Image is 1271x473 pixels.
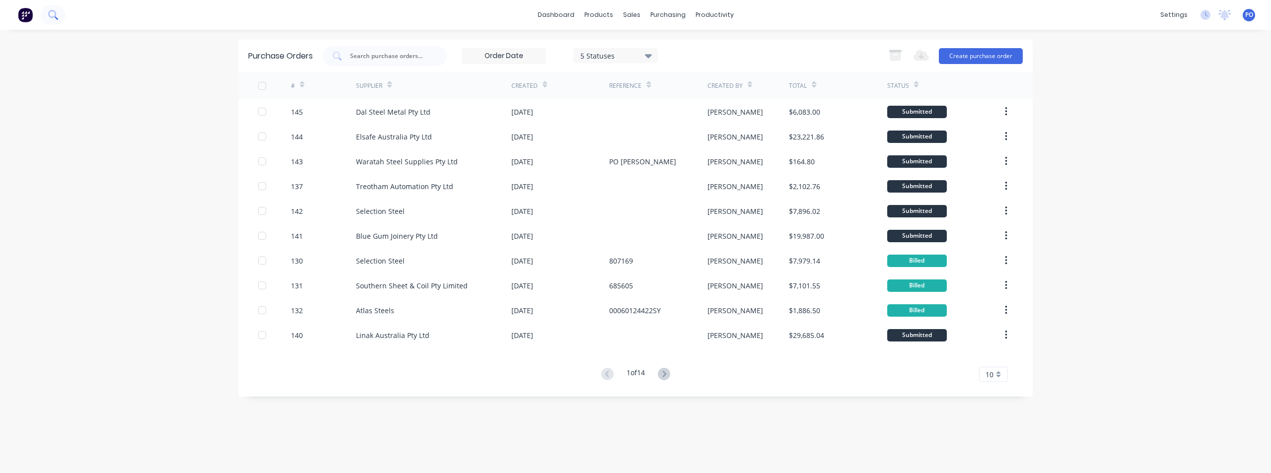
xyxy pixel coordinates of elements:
div: Blue Gum Joinery Pty Ltd [356,231,438,241]
div: Total [789,81,807,90]
div: [DATE] [511,132,533,142]
div: [PERSON_NAME] [707,231,763,241]
div: 141 [291,231,303,241]
div: settings [1155,7,1193,22]
div: $19,987.00 [789,231,824,241]
div: 142 [291,206,303,216]
div: [PERSON_NAME] [707,206,763,216]
div: [DATE] [511,206,533,216]
div: Treotham Automation Pty Ltd [356,181,453,192]
div: 00060124422SY [609,305,661,316]
div: $6,083.00 [789,107,820,117]
div: Billed [887,304,947,317]
div: [PERSON_NAME] [707,256,763,266]
span: PO [1245,10,1253,19]
div: [PERSON_NAME] [707,330,763,340]
div: 131 [291,280,303,291]
div: $7,979.14 [789,256,820,266]
div: products [579,7,618,22]
div: [DATE] [511,107,533,117]
div: PO [PERSON_NAME] [609,156,676,167]
div: Billed [887,279,947,292]
div: 807169 [609,256,633,266]
div: Atlas Steels [356,305,394,316]
div: 140 [291,330,303,340]
div: $7,896.02 [789,206,820,216]
div: [DATE] [511,305,533,316]
div: Supplier [356,81,382,90]
div: 137 [291,181,303,192]
input: Order Date [462,49,546,64]
div: Waratah Steel Supplies Pty Ltd [356,156,458,167]
div: Dal Steel Metal Pty Ltd [356,107,430,117]
div: Submitted [887,205,947,217]
div: $2,102.76 [789,181,820,192]
div: 145 [291,107,303,117]
div: 144 [291,132,303,142]
div: 130 [291,256,303,266]
div: $7,101.55 [789,280,820,291]
div: 1 of 14 [627,367,645,382]
span: 10 [986,369,993,380]
div: $164.80 [789,156,815,167]
div: sales [618,7,645,22]
div: [PERSON_NAME] [707,156,763,167]
div: Submitted [887,131,947,143]
div: Submitted [887,329,947,341]
button: Create purchase order [939,48,1023,64]
div: $29,685.04 [789,330,824,340]
div: Created By [707,81,743,90]
div: Created [511,81,538,90]
div: Status [887,81,909,90]
div: [PERSON_NAME] [707,280,763,291]
div: # [291,81,295,90]
div: Submitted [887,155,947,168]
div: [DATE] [511,231,533,241]
div: [DATE] [511,280,533,291]
div: Billed [887,255,947,267]
img: Factory [18,7,33,22]
div: Elsafe Australia Pty Ltd [356,132,432,142]
div: productivity [691,7,739,22]
div: 685605 [609,280,633,291]
div: [DATE] [511,330,533,340]
div: Southern Sheet & Coil Pty Limited [356,280,468,291]
input: Search purchase orders... [349,51,431,61]
div: Submitted [887,106,947,118]
div: 132 [291,305,303,316]
div: [DATE] [511,156,533,167]
div: [PERSON_NAME] [707,305,763,316]
div: Reference [609,81,641,90]
div: [PERSON_NAME] [707,107,763,117]
div: [PERSON_NAME] [707,181,763,192]
div: [PERSON_NAME] [707,132,763,142]
div: Selection Steel [356,256,405,266]
div: $1,886.50 [789,305,820,316]
a: dashboard [533,7,579,22]
div: Linak Australia Pty Ltd [356,330,429,340]
div: Submitted [887,230,947,242]
div: Selection Steel [356,206,405,216]
div: [DATE] [511,181,533,192]
div: [DATE] [511,256,533,266]
div: Purchase Orders [248,50,313,62]
div: 5 Statuses [580,50,651,61]
div: $23,221.86 [789,132,824,142]
div: purchasing [645,7,691,22]
div: 143 [291,156,303,167]
div: Submitted [887,180,947,193]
